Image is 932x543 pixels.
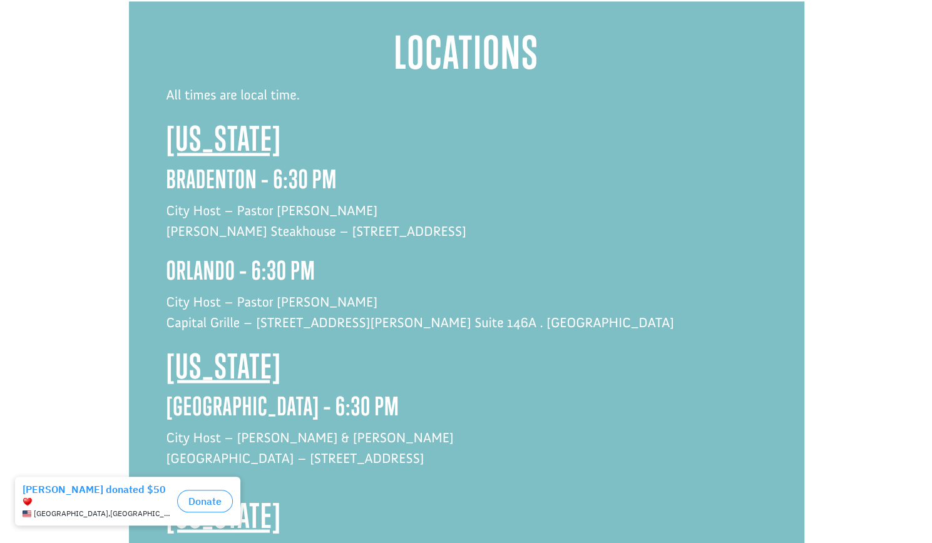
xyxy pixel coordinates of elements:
[23,39,31,48] img: US.png
[166,165,767,200] h3: Bradenton – 6:30 PM
[166,391,767,427] h3: [GEOGRAPHIC_DATA] – 6:30 PM
[166,84,767,119] p: All times are local time.
[166,200,767,255] p: City Host – Pastor [PERSON_NAME] [PERSON_NAME] Steakhouse – [STREET_ADDRESS]
[166,427,767,482] p: City Host – [PERSON_NAME] & [PERSON_NAME] [GEOGRAPHIC_DATA] – [STREET_ADDRESS]
[177,19,233,42] button: Donate
[23,13,172,38] div: [PERSON_NAME] donated $50
[166,345,282,385] span: [US_STATE]
[23,26,33,36] img: emoji heart
[34,39,172,48] span: [GEOGRAPHIC_DATA] , [GEOGRAPHIC_DATA]
[166,291,767,346] p: City Host – Pastor [PERSON_NAME] Capital Grille – [STREET_ADDRESS][PERSON_NAME] Suite 146A . [GEO...
[166,118,282,158] span: [US_STATE]
[166,255,767,291] h3: orlando – 6:30 PM
[166,26,767,84] h1: Locations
